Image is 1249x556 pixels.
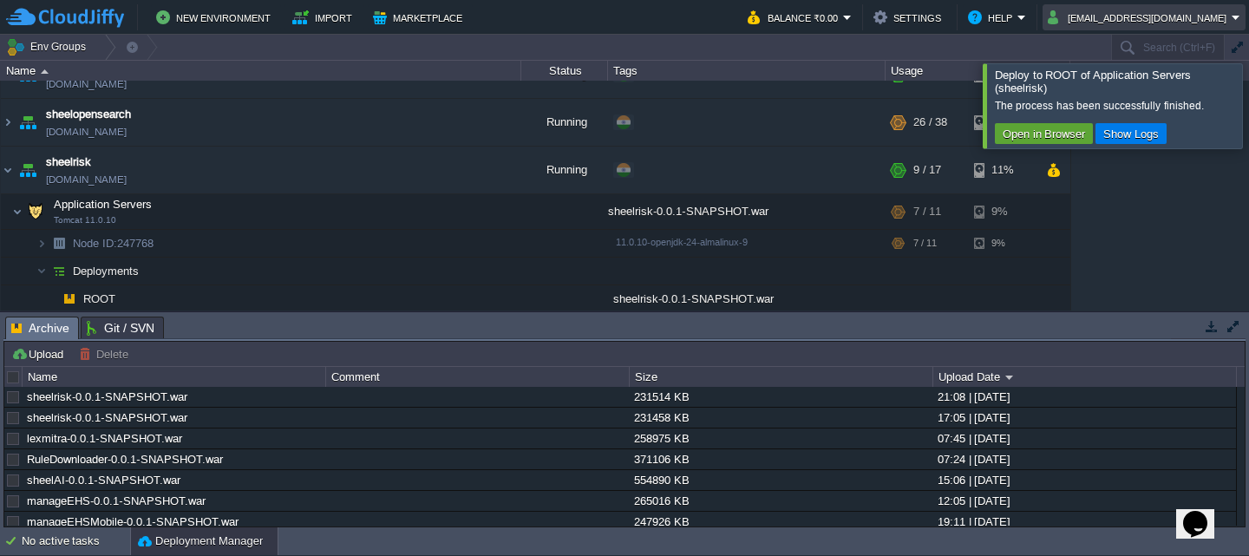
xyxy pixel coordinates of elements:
a: Node ID:247768 [71,240,156,255]
span: 247768 [71,240,156,255]
button: Show Logs [1098,126,1164,141]
img: AMDAwAAAACH5BAEAAAAALAAAAAABAAEAAAICRAEAOw== [47,290,57,317]
div: Running [521,103,608,150]
div: 19:11 | [DATE] [933,512,1235,532]
img: AMDAwAAAACH5BAEAAAAALAAAAAABAAEAAAICRAEAOw== [1,103,15,150]
div: 15:06 | [DATE] [933,470,1235,490]
button: Upload [11,346,69,362]
button: Env Groups [6,35,92,59]
div: Name [23,367,325,387]
a: ROOT [82,296,118,311]
button: Deployment Manager [138,533,263,550]
img: AMDAwAAAACH5BAEAAAAALAAAAAABAAEAAAICRAEAOw== [16,151,40,198]
button: Marketplace [373,7,468,28]
div: 265016 KB [630,491,932,511]
span: Tomcat 11.0.10 [54,219,116,230]
a: [DOMAIN_NAME] [46,175,127,193]
img: AMDAwAAAACH5BAEAAAAALAAAAAABAAEAAAICRAEAOw== [23,199,48,233]
a: Application ServersTomcat 11.0.10 [52,202,154,215]
button: Balance ₹0.00 [748,7,843,28]
div: 9 / 17 [913,151,941,198]
div: Tags [609,61,885,81]
img: AMDAwAAAACH5BAEAAAAALAAAAAABAAEAAAICRAEAOw== [16,103,40,150]
span: Archive [11,317,69,339]
a: Deployments [71,268,141,283]
div: Status [522,61,607,81]
img: AMDAwAAAACH5BAEAAAAALAAAAAABAAEAAAICRAEAOw== [47,234,71,261]
img: AMDAwAAAACH5BAEAAAAALAAAAAABAAEAAAICRAEAOw== [41,69,49,74]
button: Open in Browser [997,126,1090,141]
a: sheelrisk [46,158,91,175]
a: sheelopensearch [46,110,131,128]
a: sheelrisk-0.0.1-SNAPSHOT.war [27,390,187,403]
div: 258975 KB [630,428,932,448]
a: sheelAI-0.0.1-SNAPSHOT.war [27,474,180,487]
div: No active tasks [22,527,130,555]
div: 554890 KB [630,470,932,490]
span: [DOMAIN_NAME] [46,128,127,145]
span: Node ID: [73,241,117,254]
a: RuleDownloader-0.0.1-SNAPSHOT.war [27,453,223,466]
div: sheelrisk-0.0.1-SNAPSHOT.war [608,290,886,317]
img: AMDAwAAAACH5BAEAAAAALAAAAAABAAEAAAICRAEAOw== [36,262,47,289]
div: 17:05 | [DATE] [933,408,1235,428]
div: 9% [974,199,1030,233]
div: Running [521,151,608,198]
img: CloudJiffy [6,7,124,29]
img: AMDAwAAAACH5BAEAAAAALAAAAAABAAEAAAICRAEAOw== [1,151,15,198]
div: Usage [886,61,1069,81]
div: 12:05 | [DATE] [933,491,1235,511]
div: sheelrisk-0.0.1-SNAPSHOT.war [608,199,886,233]
img: AMDAwAAAACH5BAEAAAAALAAAAAABAAEAAAICRAEAOw== [12,199,23,233]
a: lexmitra-0.0.1-SNAPSHOT.war [27,432,182,445]
button: Delete [79,346,134,362]
button: [EMAIL_ADDRESS][DOMAIN_NAME] [1048,7,1232,28]
img: AMDAwAAAACH5BAEAAAAALAAAAAABAAEAAAICRAEAOw== [47,262,71,289]
div: 231514 KB [630,387,932,407]
div: 11% [974,151,1030,198]
div: 5% [974,103,1030,150]
button: Import [292,7,357,28]
button: Settings [873,7,946,28]
span: 11.0.10-openjdk-24-almalinux-9 [616,241,748,252]
a: manageEHS-0.0.1-SNAPSHOT.war [27,494,206,507]
div: 7 / 11 [913,234,937,261]
div: 7 / 11 [913,199,941,233]
button: New Environment [156,7,276,28]
div: 07:45 | [DATE] [933,428,1235,448]
div: 21:08 | [DATE] [933,387,1235,407]
img: AMDAwAAAACH5BAEAAAAALAAAAAABAAEAAAICRAEAOw== [57,290,82,317]
div: 231458 KB [630,408,932,428]
div: The process has been successfully finished. [995,99,1238,113]
span: Deploy to ROOT of Application Servers (sheelrisk) [995,69,1191,95]
a: manageEHSMobile-0.0.1-SNAPSHOT.war [27,515,239,528]
button: Help [968,7,1017,28]
div: 9% [974,234,1030,261]
div: 07:24 | [DATE] [933,449,1235,469]
span: Git / SVN [87,317,154,338]
div: Name [2,61,520,81]
iframe: chat widget [1176,487,1232,539]
div: Comment [327,367,629,387]
div: 247926 KB [630,512,932,532]
div: Size [631,367,932,387]
span: Application Servers [52,201,154,216]
div: 26 / 38 [913,103,947,150]
a: [DOMAIN_NAME] [46,80,127,97]
div: 371106 KB [630,449,932,469]
img: AMDAwAAAACH5BAEAAAAALAAAAAABAAEAAAICRAEAOw== [36,234,47,261]
a: sheelrisk-0.0.1-SNAPSHOT.war [27,411,187,424]
div: Upload Date [934,367,1236,387]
